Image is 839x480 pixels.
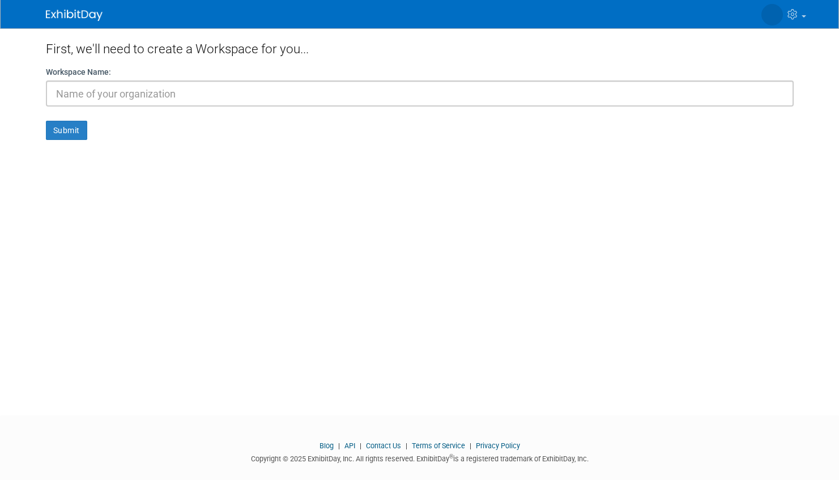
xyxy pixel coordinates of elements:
img: ExhibitDay [46,10,103,21]
sup: ® [449,453,453,460]
img: Matus Rovder [761,4,783,26]
a: Contact Us [366,441,401,450]
a: Privacy Policy [476,441,520,450]
label: Workspace Name: [46,66,111,78]
a: Blog [320,441,334,450]
a: API [344,441,355,450]
span: | [357,441,364,450]
button: Submit [46,121,87,140]
span: | [467,441,474,450]
input: Name of your organization [46,80,794,107]
span: | [335,441,343,450]
a: Terms of Service [412,441,465,450]
div: First, we'll need to create a Workspace for you... [46,28,794,66]
span: | [403,441,410,450]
